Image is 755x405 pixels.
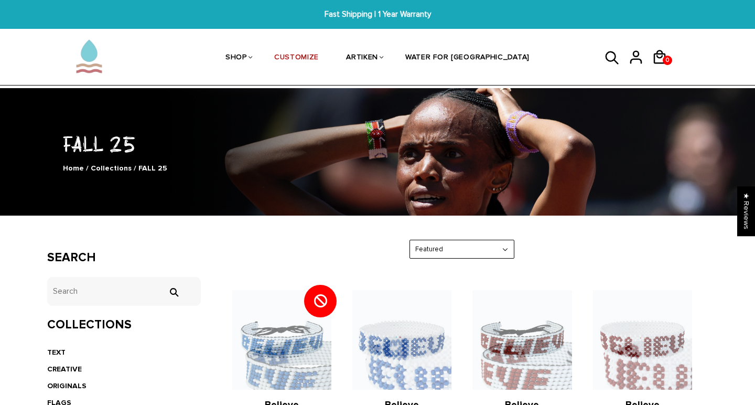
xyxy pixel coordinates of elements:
[86,164,89,173] span: /
[652,68,675,70] a: 0
[225,30,247,86] a: SHOP
[47,277,201,306] input: Search
[63,164,84,173] a: Home
[47,348,66,357] a: TEXT
[472,290,571,389] img: Handmade Beaded ArtiKen Believe Maroon and White Bracelet
[593,290,692,389] img: Handmade Beaded ArtiKen Believe Maroon and White Bracelet
[47,130,708,157] h1: FALL 25
[47,250,201,265] h3: Search
[47,365,82,374] a: CREATIVE
[737,186,755,236] div: Click to open Judge.me floating reviews tab
[134,164,136,173] span: /
[138,164,167,173] span: FALL 25
[352,290,451,389] img: Handmade Beaded ArtiKen Believe Blue and White Bracelet
[232,290,331,389] img: Handmade Beaded ArtiKen Believe Blue and White Bracelet
[91,164,132,173] a: Collections
[405,30,530,86] a: WATER FOR [GEOGRAPHIC_DATA]
[47,317,201,333] h3: Collections
[233,8,522,20] span: Fast Shipping | 1 Year Warranty
[274,30,319,86] a: CUSTOMIZE
[47,381,87,390] a: ORIGINALS
[663,53,672,68] span: 0
[163,287,184,297] input: Search
[346,30,378,86] a: ARTIKEN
